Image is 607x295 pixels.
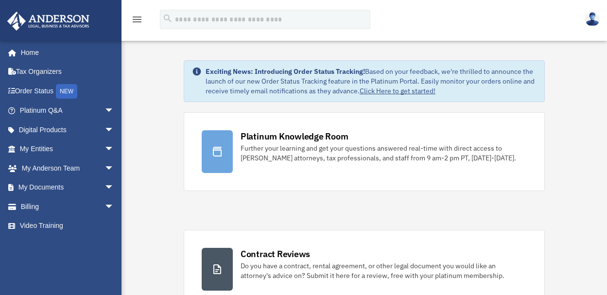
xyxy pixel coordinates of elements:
a: My Anderson Teamarrow_drop_down [7,158,129,178]
a: Tax Organizers [7,62,129,82]
span: arrow_drop_down [104,120,124,140]
a: My Documentsarrow_drop_down [7,178,129,197]
span: arrow_drop_down [104,178,124,198]
div: Platinum Knowledge Room [241,130,348,142]
div: Based on your feedback, we're thrilled to announce the launch of our new Order Status Tracking fe... [206,67,537,96]
a: Click Here to get started! [360,87,435,95]
strong: Exciting News: Introducing Order Status Tracking! [206,67,365,76]
a: Order StatusNEW [7,81,129,101]
div: NEW [56,84,77,99]
a: menu [131,17,143,25]
a: Home [7,43,124,62]
span: arrow_drop_down [104,139,124,159]
span: arrow_drop_down [104,158,124,178]
a: Video Training [7,216,129,236]
a: Platinum Knowledge Room Further your learning and get your questions answered real-time with dire... [184,112,545,191]
div: Contract Reviews [241,248,310,260]
a: Billingarrow_drop_down [7,197,129,216]
a: Digital Productsarrow_drop_down [7,120,129,139]
a: My Entitiesarrow_drop_down [7,139,129,159]
span: arrow_drop_down [104,101,124,121]
span: arrow_drop_down [104,197,124,217]
i: menu [131,14,143,25]
div: Further your learning and get your questions answered real-time with direct access to [PERSON_NAM... [241,143,527,163]
a: Platinum Q&Aarrow_drop_down [7,101,129,121]
img: User Pic [585,12,600,26]
i: search [162,13,173,24]
img: Anderson Advisors Platinum Portal [4,12,92,31]
div: Do you have a contract, rental agreement, or other legal document you would like an attorney's ad... [241,261,527,280]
